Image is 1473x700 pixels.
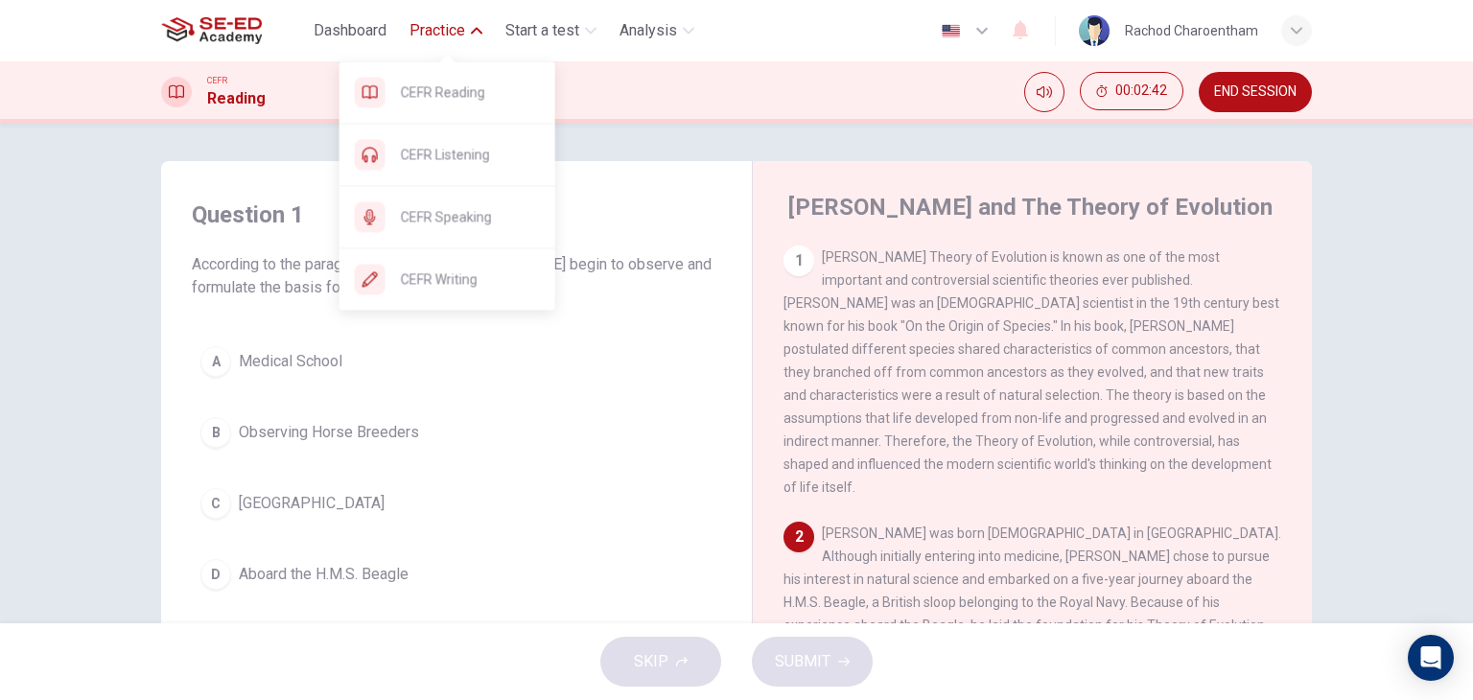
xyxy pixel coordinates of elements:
span: CEFR Reading [401,81,540,104]
div: 2 [783,522,814,552]
span: CEFR Writing [401,268,540,291]
button: DAboard the H.M.S. Beagle [192,550,721,598]
div: Rachod Charoentham [1125,19,1258,42]
button: Start a test [498,13,604,48]
button: C[GEOGRAPHIC_DATA] [192,479,721,527]
span: Observing Horse Breeders [239,421,419,444]
span: Analysis [620,19,677,42]
h4: Question 1 [192,199,721,230]
span: CEFR Speaking [401,205,540,228]
h1: Reading [207,87,266,110]
img: SE-ED Academy logo [161,12,262,50]
div: D [200,559,231,590]
div: C [200,488,231,519]
span: Dashboard [314,19,386,42]
span: CEFR [207,74,227,87]
span: Practice [409,19,465,42]
span: [PERSON_NAME] Theory of Evolution is known as one of the most important and controversial scienti... [783,249,1279,495]
span: 00:02:42 [1115,83,1167,99]
div: Hide [1080,72,1183,112]
span: Medical School [239,350,342,373]
span: [GEOGRAPHIC_DATA] [239,492,385,515]
button: BObserving Horse Breeders [192,408,721,456]
img: Profile picture [1079,15,1110,46]
a: SE-ED Academy logo [161,12,306,50]
div: B [200,417,231,448]
button: AMedical School [192,338,721,385]
button: Practice [402,13,490,48]
div: Open Intercom Messenger [1408,635,1454,681]
span: Aboard the H.M.S. Beagle [239,563,409,586]
h4: [PERSON_NAME] and The Theory of Evolution [788,192,1273,222]
div: CEFR Listening [339,124,555,185]
div: A [200,346,231,377]
div: CEFR Reading [339,61,555,123]
button: Dashboard [306,13,394,48]
div: CEFR Speaking [339,186,555,247]
span: CEFR Listening [401,143,540,166]
div: Mute [1024,72,1064,112]
button: Analysis [612,13,702,48]
div: 1 [783,245,814,276]
button: END SESSION [1199,72,1312,112]
div: CEFR Writing [339,248,555,310]
button: 00:02:42 [1080,72,1183,110]
span: Start a test [505,19,579,42]
span: According to the paragraph, where did [PERSON_NAME] begin to observe and formulate the basis for ... [192,253,721,299]
img: en [939,24,963,38]
span: END SESSION [1214,84,1297,100]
